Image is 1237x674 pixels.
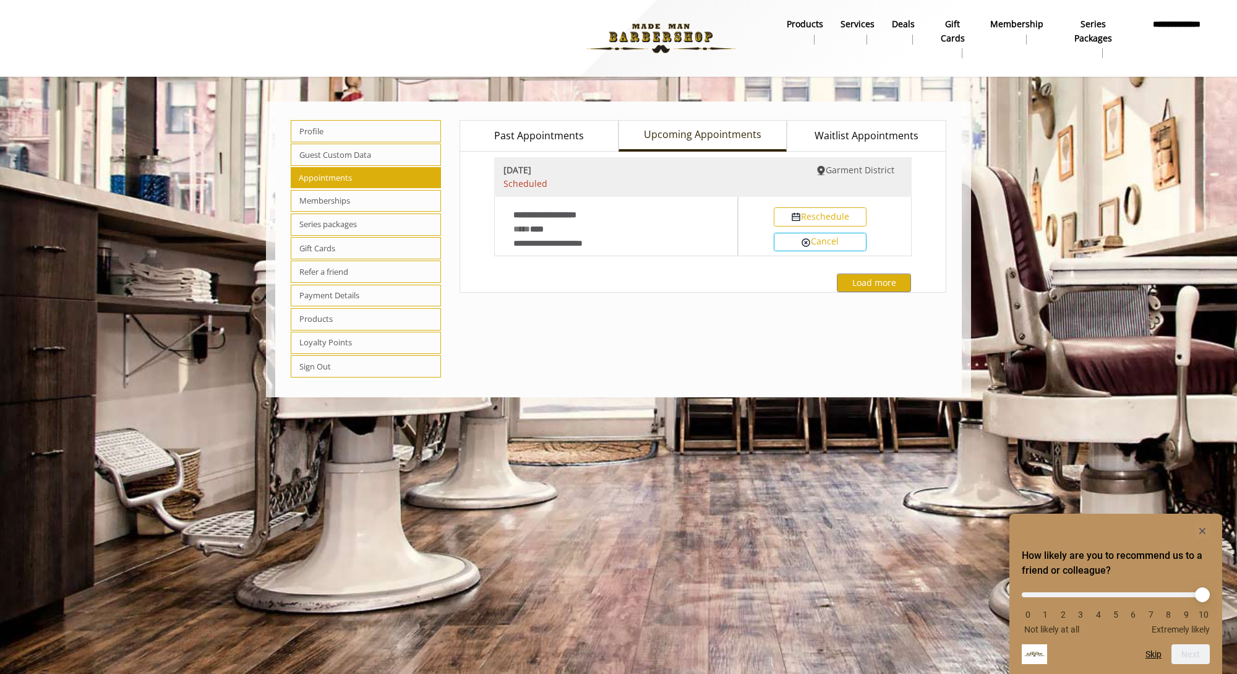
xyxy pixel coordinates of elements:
[576,4,746,72] img: Made Man Barbershop logo
[774,207,867,226] button: Reschedule
[1039,610,1051,620] li: 1
[503,163,589,177] b: [DATE]
[982,15,1052,48] a: MembershipMembership
[1022,548,1210,578] h2: How likely are you to recommend us to a friend or colleague? Select an option from 0 to 10, with ...
[1061,17,1125,45] b: Series packages
[892,17,915,31] b: Deals
[291,237,441,259] span: Gift Cards
[1180,610,1192,620] li: 9
[1197,610,1210,620] li: 10
[291,308,441,331] span: Products
[1195,524,1210,538] button: Hide survey
[1024,624,1079,634] span: Not likely at all
[1145,649,1162,659] button: Skip
[291,120,441,142] span: Profile
[837,274,911,292] button: Load more
[932,17,973,45] b: gift cards
[494,128,584,144] span: Past Appointments
[841,17,875,31] b: Services
[990,17,1043,31] b: Membership
[1110,610,1122,620] li: 5
[1074,610,1087,620] li: 3
[1162,610,1175,620] li: 8
[1057,610,1069,620] li: 2
[832,15,883,48] a: ServicesServices
[778,15,832,48] a: Productsproducts
[291,332,441,354] span: Loyalty Points
[826,164,894,176] span: Garment District
[923,15,982,61] a: Gift cardsgift cards
[291,167,441,188] span: Appointments
[1022,610,1034,620] li: 0
[1145,610,1157,620] li: 7
[791,212,801,222] img: Reschedule
[1052,15,1134,61] a: Series packagesSeries packages
[883,15,923,48] a: DealsDeals
[644,127,761,143] span: Upcoming Appointments
[801,238,811,248] img: Cancel
[787,17,823,31] b: products
[291,190,441,212] span: Memberships
[291,214,441,236] span: Series packages
[1171,644,1210,664] button: Next question
[503,177,589,191] span: Scheduled
[1022,583,1210,634] div: How likely are you to recommend us to a friend or colleague? Select an option from 0 to 10, with ...
[1092,610,1105,620] li: 4
[291,285,441,307] span: Payment Details
[1127,610,1139,620] li: 6
[291,261,441,283] span: Refer a friend
[1152,624,1210,634] span: Extremely likely
[291,144,441,166] span: Guest Custom Data
[816,166,826,175] img: Garment District
[774,233,867,251] button: Cancel
[291,355,441,378] span: Sign Out
[1022,524,1210,664] div: How likely are you to recommend us to a friend or colleague? Select an option from 0 to 10, with ...
[815,128,918,144] span: Waitlist Appointments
